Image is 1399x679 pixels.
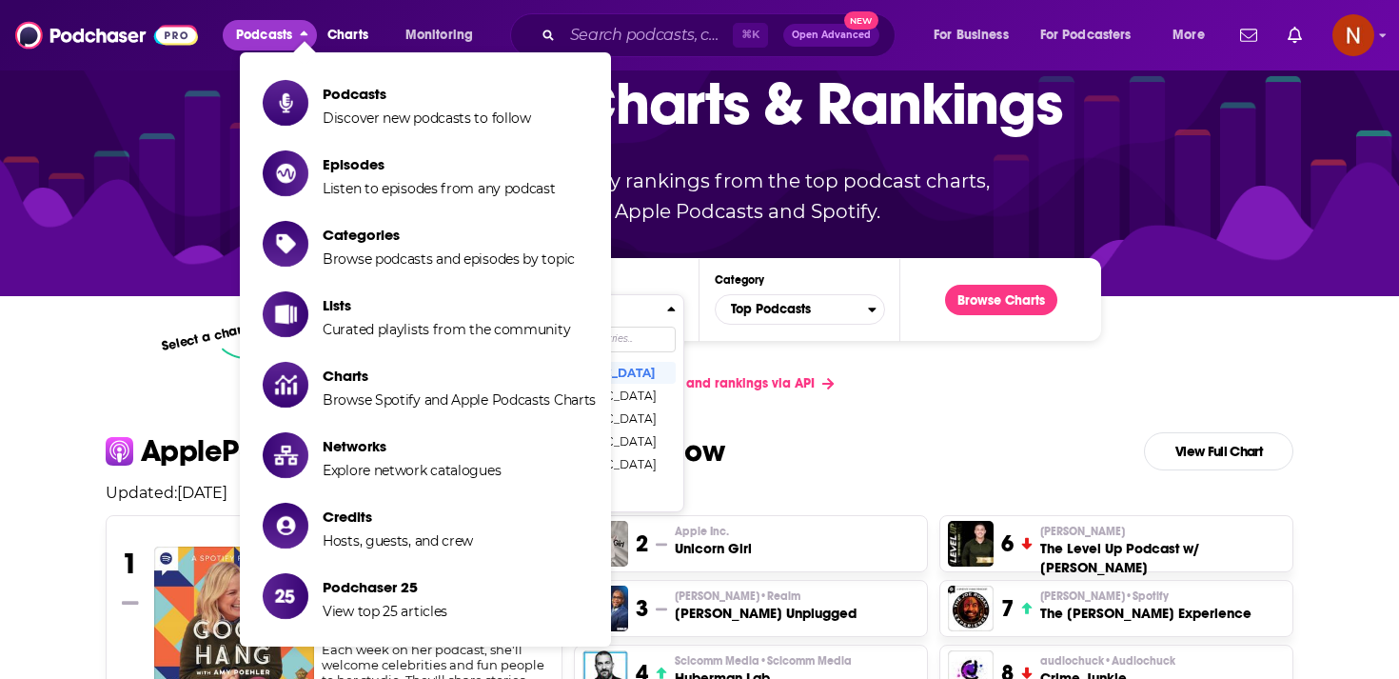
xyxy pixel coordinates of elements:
[315,20,380,50] a: Charts
[675,589,800,604] span: [PERSON_NAME]
[1040,653,1175,669] p: audiochuck • Audiochuck
[549,360,849,407] a: Get podcast charts and rankings via API
[920,20,1033,50] button: open menu
[323,250,575,268] span: Browse podcasts and episodes by topic
[1332,14,1374,56] img: User Profile
[675,524,752,558] a: Apple Inc.Unicorn Girl
[945,285,1057,315] button: Browse Charts
[1280,19,1310,51] a: Show notifications dropdown
[323,391,596,409] span: Browse Spotify and Apple Podcasts Charts
[675,653,852,669] p: Scicomm Media • Scicomm Media
[783,24,879,47] button: Open AdvancedNew
[323,155,556,173] span: Episodes
[759,654,852,668] span: • Scicomm Media
[844,11,878,30] span: New
[327,22,368,49] span: Charts
[90,484,1309,502] p: Updated: [DATE]
[564,375,815,391] span: Get podcast charts and rankings via API
[934,22,1009,49] span: For Business
[716,293,868,326] span: Top Podcasts
[1232,19,1265,51] a: Show notifications dropdown
[106,437,133,465] img: apple Icon
[675,604,857,623] h3: [PERSON_NAME] Unplugged
[323,532,473,549] span: Hosts, guests, and crew
[323,578,447,596] span: Podchaser 25
[323,180,556,197] span: Listen to episodes from any podcast
[323,321,570,338] span: Curated playlists from the community
[675,589,857,623] a: [PERSON_NAME]•Realm[PERSON_NAME] Unplugged
[15,17,198,53] img: Podchaser - Follow, Share and Rate Podcasts
[1172,22,1205,49] span: More
[323,296,570,314] span: Lists
[1040,524,1285,577] a: [PERSON_NAME]The Level Up Podcast w/ [PERSON_NAME]
[1144,432,1293,470] a: View Full Chart
[675,524,752,539] p: Apple Inc.
[323,462,501,479] span: Explore network catalogues
[236,22,292,49] span: Podcasts
[948,586,994,631] img: The Joe Rogan Experience
[1040,539,1285,577] h3: The Level Up Podcast w/ [PERSON_NAME]
[1040,589,1251,604] p: Joe Rogan • Spotify
[323,437,501,455] span: Networks
[405,22,473,49] span: Monitoring
[675,589,857,604] p: Mick Hunt • Realm
[222,342,282,360] img: select arrow
[160,321,247,354] p: Select a chart
[1159,20,1229,50] button: open menu
[1040,524,1125,539] span: [PERSON_NAME]
[1040,604,1251,623] h3: The [PERSON_NAME] Experience
[948,521,994,567] img: The Level Up Podcast w/ Paul Alex
[1332,14,1374,56] span: Logged in as AdelNBM
[1125,589,1169,603] span: • Spotify
[675,539,752,558] h3: Unicorn Girl
[1104,654,1175,668] span: • Audiochuck
[223,20,317,50] button: close menu
[1332,14,1374,56] button: Show profile menu
[323,367,596,385] span: Charts
[323,85,531,103] span: Podcasts
[323,603,447,620] span: View top 25 articles
[1040,589,1251,623] a: [PERSON_NAME]•SpotifyThe [PERSON_NAME] Experience
[1040,524,1285,539] p: Paul Alex Espinoza
[1028,20,1159,50] button: open menu
[733,23,768,48] span: ⌘ K
[528,13,914,57] div: Search podcasts, credits, & more...
[715,294,885,325] button: Categories
[392,20,498,50] button: open menu
[675,653,852,669] span: Scicomm Media
[337,41,1063,165] p: Podcast Charts & Rankings
[562,20,733,50] input: Search podcasts, credits, & more...
[792,30,871,40] span: Open Advanced
[141,436,724,467] p: Apple Podcasts Top U.S. Podcasts Right Now
[323,508,473,526] span: Credits
[675,524,729,539] span: Apple Inc.
[323,226,575,244] span: Categories
[1001,529,1014,558] h3: 6
[1040,653,1175,669] span: audiochuck
[1040,589,1169,604] span: [PERSON_NAME]
[122,547,138,581] h3: 1
[323,110,531,127] span: Discover new podcasts to follow
[1001,594,1014,623] h3: 7
[759,589,800,603] span: • Realm
[372,166,1027,227] p: Up-to-date popularity rankings from the top podcast charts, including Apple Podcasts and Spotify.
[1040,22,1132,49] span: For Podcasters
